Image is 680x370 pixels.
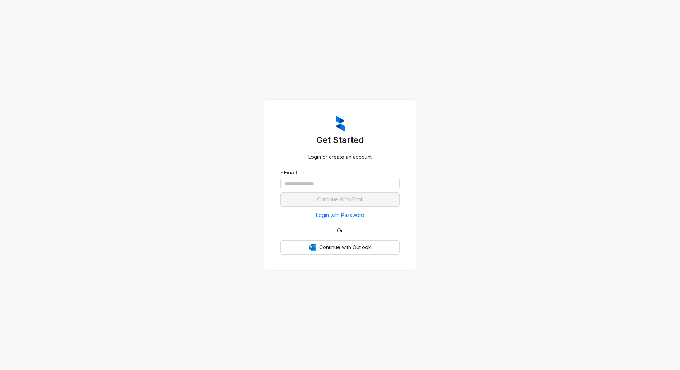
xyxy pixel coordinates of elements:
h3: Get Started [280,134,400,146]
button: Login with Password [280,209,400,221]
span: Or [332,227,348,235]
img: ZumaIcon [336,115,345,132]
div: Login or create an account [280,153,400,161]
span: Login with Password [316,211,364,219]
img: Outlook [309,244,316,251]
button: Continue With Email [280,192,400,207]
button: OutlookContinue with Outlook [280,240,400,255]
span: Continue with Outlook [319,243,371,251]
div: Email [280,169,400,177]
